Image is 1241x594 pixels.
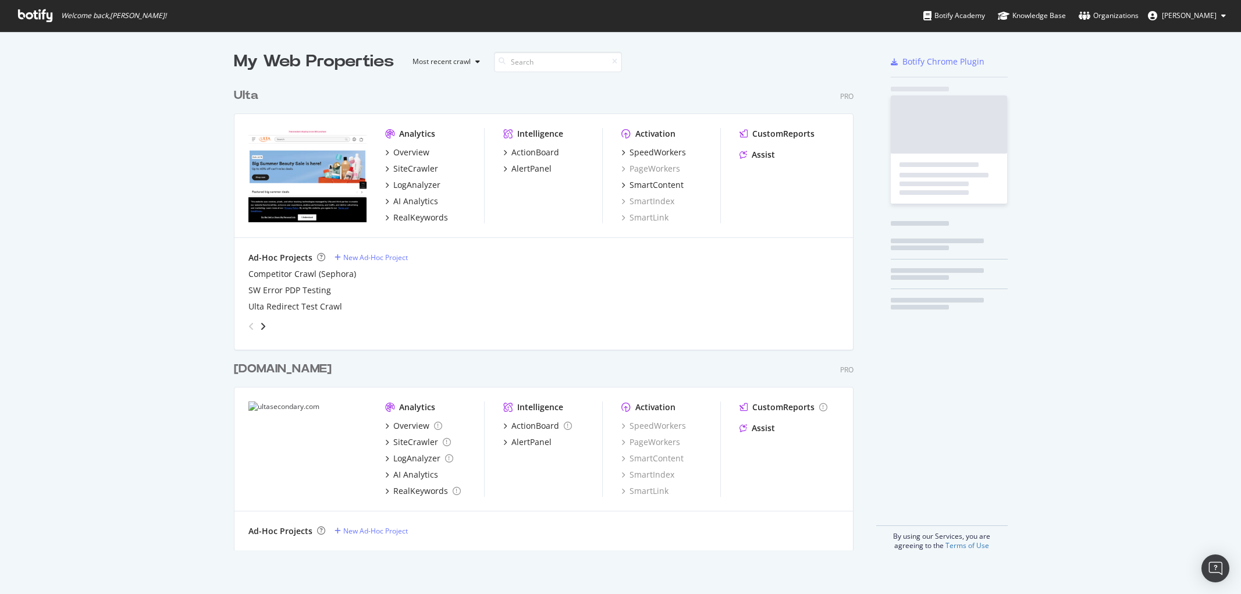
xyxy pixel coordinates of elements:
[517,128,563,140] div: Intelligence
[343,252,408,262] div: New Ad-Hoc Project
[503,420,572,432] a: ActionBoard
[621,212,668,223] a: SmartLink
[244,317,259,336] div: angle-left
[248,268,356,280] a: Competitor Crawl (Sephora)
[385,420,442,432] a: Overview
[248,252,312,264] div: Ad-Hoc Projects
[621,179,684,191] a: SmartContent
[385,469,438,481] a: AI Analytics
[393,147,429,158] div: Overview
[630,179,684,191] div: SmartContent
[385,485,461,497] a: RealKeywords
[1201,554,1229,582] div: Open Intercom Messenger
[335,252,408,262] a: New Ad-Hoc Project
[393,453,440,464] div: LogAnalyzer
[621,147,686,158] a: SpeedWorkers
[393,420,429,432] div: Overview
[399,401,435,413] div: Analytics
[840,365,854,375] div: Pro
[385,179,440,191] a: LogAnalyzer
[413,58,471,65] div: Most recent crawl
[503,436,552,448] a: AlertPanel
[630,147,686,158] div: SpeedWorkers
[739,128,815,140] a: CustomReports
[752,401,815,413] div: CustomReports
[511,436,552,448] div: AlertPanel
[621,420,686,432] a: SpeedWorkers
[998,10,1066,22] div: Knowledge Base
[248,525,312,537] div: Ad-Hoc Projects
[621,163,680,175] a: PageWorkers
[403,52,485,71] button: Most recent crawl
[248,301,342,312] a: Ulta Redirect Test Crawl
[234,361,336,378] a: [DOMAIN_NAME]
[752,128,815,140] div: CustomReports
[385,453,453,464] a: LogAnalyzer
[393,163,438,175] div: SiteCrawler
[891,56,984,67] a: Botify Chrome Plugin
[234,361,332,378] div: [DOMAIN_NAME]
[385,163,438,175] a: SiteCrawler
[248,284,331,296] a: SW Error PDP Testing
[393,485,448,497] div: RealKeywords
[876,525,1008,550] div: By using our Services, you are agreeing to the
[234,73,863,550] div: grid
[503,163,552,175] a: AlertPanel
[1162,10,1217,20] span: Dan Sgammato
[840,91,854,101] div: Pro
[234,50,394,73] div: My Web Properties
[259,321,267,332] div: angle-right
[945,540,989,550] a: Terms of Use
[385,195,438,207] a: AI Analytics
[621,469,674,481] a: SmartIndex
[1139,6,1235,25] button: [PERSON_NAME]
[511,163,552,175] div: AlertPanel
[635,128,675,140] div: Activation
[335,526,408,536] a: New Ad-Hoc Project
[343,526,408,536] div: New Ad-Hoc Project
[621,195,674,207] a: SmartIndex
[234,87,258,104] div: Ulta
[393,469,438,481] div: AI Analytics
[385,147,429,158] a: Overview
[739,401,827,413] a: CustomReports
[399,128,435,140] div: Analytics
[621,485,668,497] a: SmartLink
[393,212,448,223] div: RealKeywords
[503,147,559,158] a: ActionBoard
[385,212,448,223] a: RealKeywords
[511,147,559,158] div: ActionBoard
[61,11,166,20] span: Welcome back, [PERSON_NAME] !
[621,453,684,464] a: SmartContent
[1079,10,1139,22] div: Organizations
[902,56,984,67] div: Botify Chrome Plugin
[393,195,438,207] div: AI Analytics
[923,10,985,22] div: Botify Academy
[248,401,367,497] img: ultasecondary.com
[752,422,775,434] div: Assist
[752,149,775,161] div: Assist
[234,87,263,104] a: Ulta
[517,401,563,413] div: Intelligence
[621,436,680,448] a: PageWorkers
[739,422,775,434] a: Assist
[494,52,622,72] input: Search
[248,128,367,222] img: www.ulta.com
[385,436,451,448] a: SiteCrawler
[511,420,559,432] div: ActionBoard
[393,179,440,191] div: LogAnalyzer
[393,436,438,448] div: SiteCrawler
[635,401,675,413] div: Activation
[739,149,775,161] a: Assist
